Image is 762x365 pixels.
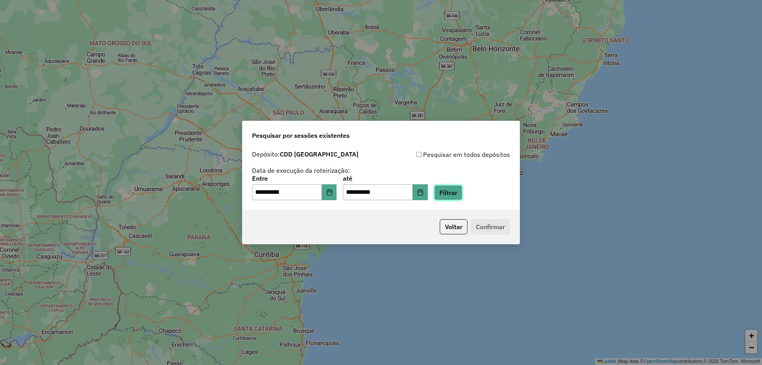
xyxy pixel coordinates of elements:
[252,166,350,175] label: Data de execução da roteirização:
[343,174,427,183] label: até
[434,185,462,200] button: Filtrar
[413,184,428,200] button: Choose Date
[322,184,337,200] button: Choose Date
[252,174,337,183] label: Entre
[252,131,350,140] span: Pesquisar por sessões existentes
[280,150,358,158] strong: CDD [GEOGRAPHIC_DATA]
[440,219,468,234] button: Voltar
[252,149,358,159] label: Depósito:
[381,150,510,159] div: Pesquisar em todos depósitos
